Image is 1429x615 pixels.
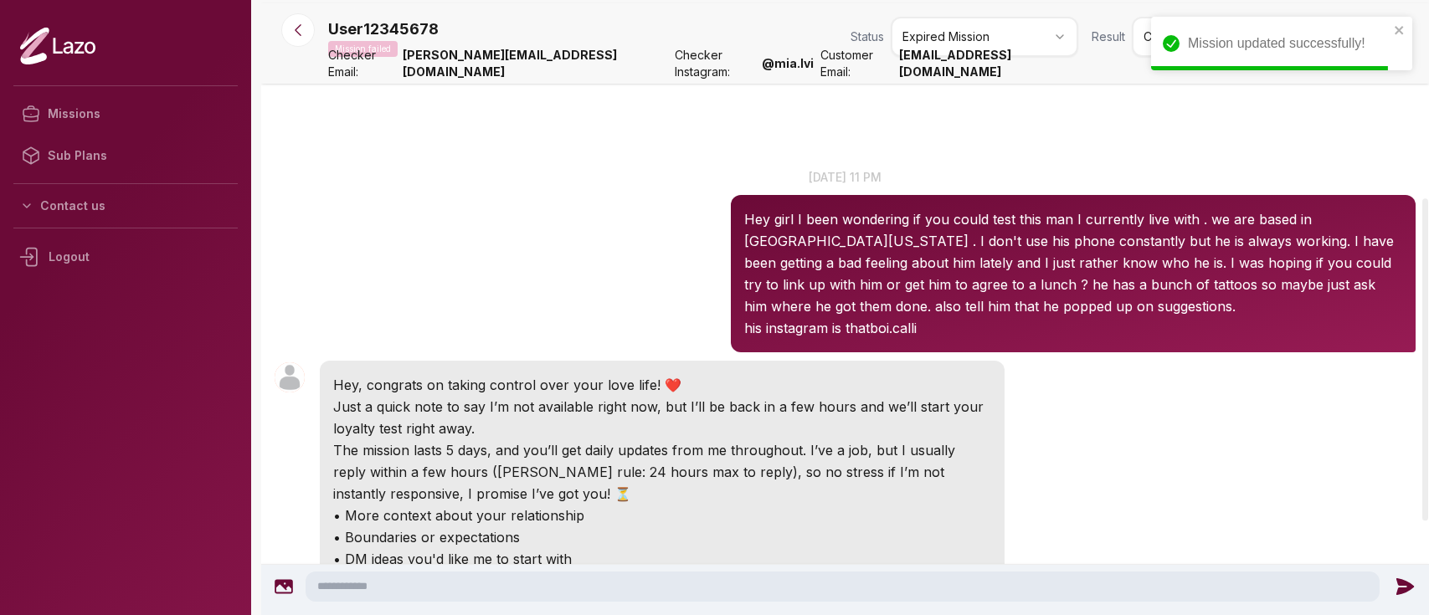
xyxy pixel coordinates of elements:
p: Hey girl I been wondering if you could test this man I currently live with . we are based in [GEO... [744,208,1402,317]
strong: [EMAIL_ADDRESS][DOMAIN_NAME] [899,47,1078,80]
span: Result [1092,28,1125,45]
div: Logout [13,235,238,279]
span: Checker Email: [328,47,396,80]
div: Mission updated successfully! [1188,33,1389,54]
img: User avatar [275,362,305,392]
p: • DM ideas you'd like me to start with [333,548,991,570]
button: close [1394,23,1406,37]
a: Missions [13,93,238,135]
span: Status [851,28,884,45]
p: User12345678 [328,18,439,41]
p: • More context about your relationship [333,505,991,526]
a: Sub Plans [13,135,238,177]
strong: [PERSON_NAME][EMAIL_ADDRESS][DOMAIN_NAME] [403,47,668,80]
p: [DATE] 11 pm [261,168,1429,186]
span: Checker Instagram: [675,47,755,80]
p: The mission lasts 5 days, and you’ll get daily updates from me throughout. I’ve a job, but I usua... [333,439,991,505]
strong: @ mia.lvi [762,55,814,72]
span: Customer Email: [820,47,892,80]
button: Contact us [13,191,238,221]
p: his instagram is thatboi.calli [744,317,1402,339]
p: • Boundaries or expectations [333,526,991,548]
p: Mission failed [328,41,398,57]
p: Just a quick note to say I’m not available right now, but I’ll be back in a few hours and we’ll s... [333,396,991,439]
p: Hey, congrats on taking control over your love life! ❤️ [333,374,991,396]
